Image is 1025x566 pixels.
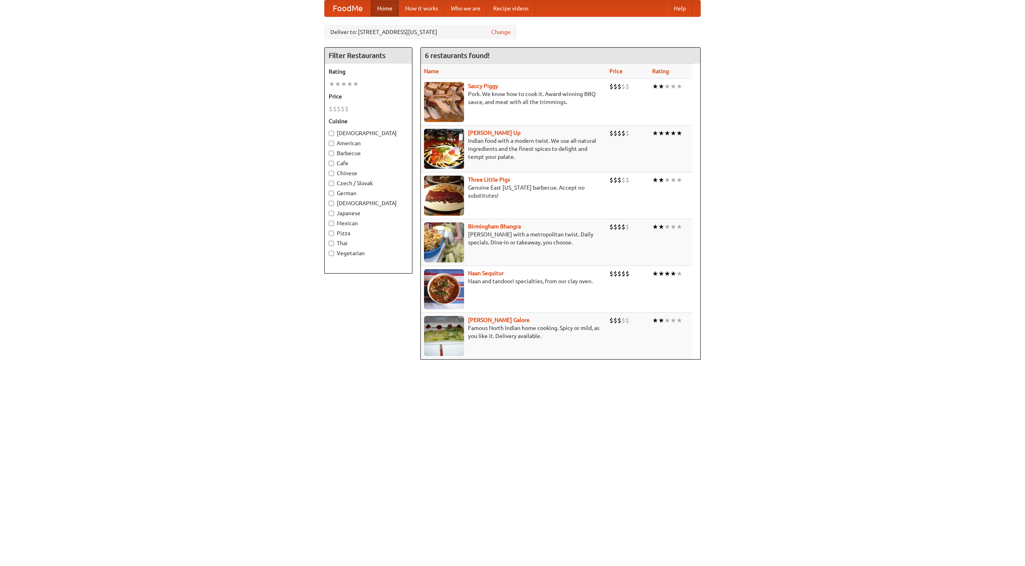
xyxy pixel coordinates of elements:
[353,80,359,88] li: ★
[468,270,504,276] a: Naan Sequitur
[468,130,521,136] b: [PERSON_NAME] Up
[670,222,676,231] li: ★
[424,90,603,106] p: Pork. We know how to cook it. Award-winning BBQ sauce, and meat with all the trimmings.
[329,201,334,206] input: [DEMOGRAPHIC_DATA]
[329,251,334,256] input: Vegetarian
[329,159,408,167] label: Cafe
[424,68,439,74] a: Name
[424,230,603,246] p: [PERSON_NAME] with a metropolitan twist. Daily specials. Dine-in or takeaway, you choose.
[676,82,682,91] li: ★
[491,28,510,36] a: Change
[335,80,341,88] li: ★
[329,80,335,88] li: ★
[670,129,676,138] li: ★
[621,176,625,184] li: $
[676,176,682,184] li: ★
[329,149,408,157] label: Barbecue
[424,324,603,340] p: Famous North Indian home cooking. Spicy or mild, as you like it. Delivery available.
[670,82,676,91] li: ★
[670,176,676,184] li: ★
[424,176,464,216] img: littlepigs.jpg
[468,317,530,323] b: [PERSON_NAME] Galore
[609,316,613,325] li: $
[345,104,349,113] li: $
[652,316,658,325] li: ★
[664,269,670,278] li: ★
[621,82,625,91] li: $
[424,129,464,169] img: curryup.jpg
[487,0,535,16] a: Recipe videos
[468,83,498,89] b: Saucy Piggy
[329,181,334,186] input: Czech / Slovak
[468,223,521,230] b: Birmingham Bhangra
[347,80,353,88] li: ★
[613,129,617,138] li: $
[424,316,464,356] img: currygalore.jpg
[424,184,603,200] p: Genuine East [US_STATE] barbecue. Accept no substitutes!
[613,222,617,231] li: $
[617,316,621,325] li: $
[333,104,337,113] li: $
[329,179,408,187] label: Czech / Slovak
[329,239,408,247] label: Thai
[424,277,603,285] p: Naan and tandoori specialties, from our clay oven.
[664,222,670,231] li: ★
[337,104,341,113] li: $
[652,68,669,74] a: Rating
[658,82,664,91] li: ★
[341,80,347,88] li: ★
[625,129,629,138] li: $
[609,222,613,231] li: $
[658,269,664,278] li: ★
[625,176,629,184] li: $
[329,131,334,136] input: [DEMOGRAPHIC_DATA]
[329,241,334,246] input: Thai
[667,0,692,16] a: Help
[676,222,682,231] li: ★
[325,48,412,64] h4: Filter Restaurants
[617,82,621,91] li: $
[329,191,334,196] input: German
[658,222,664,231] li: ★
[617,222,621,231] li: $
[625,82,629,91] li: $
[329,199,408,207] label: [DEMOGRAPHIC_DATA]
[664,82,670,91] li: ★
[617,269,621,278] li: $
[325,0,371,16] a: FoodMe
[399,0,444,16] a: How it works
[613,82,617,91] li: $
[664,176,670,184] li: ★
[329,221,334,226] input: Mexican
[625,269,629,278] li: $
[329,209,408,217] label: Japanese
[371,0,399,16] a: Home
[329,249,408,257] label: Vegetarian
[468,176,510,183] b: Three Little Pigs
[617,129,621,138] li: $
[329,92,408,100] h5: Price
[329,219,408,227] label: Mexican
[613,269,617,278] li: $
[652,82,658,91] li: ★
[676,269,682,278] li: ★
[609,269,613,278] li: $
[329,211,334,216] input: Japanese
[329,141,334,146] input: American
[329,161,334,166] input: Cafe
[613,316,617,325] li: $
[670,269,676,278] li: ★
[621,129,625,138] li: $
[329,171,334,176] input: Chinese
[609,82,613,91] li: $
[658,129,664,138] li: ★
[329,231,334,236] input: Pizza
[670,316,676,325] li: ★
[664,129,670,138] li: ★
[324,25,517,39] div: Deliver to: [STREET_ADDRESS][US_STATE]
[664,316,670,325] li: ★
[329,117,408,125] h5: Cuisine
[676,129,682,138] li: ★
[652,176,658,184] li: ★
